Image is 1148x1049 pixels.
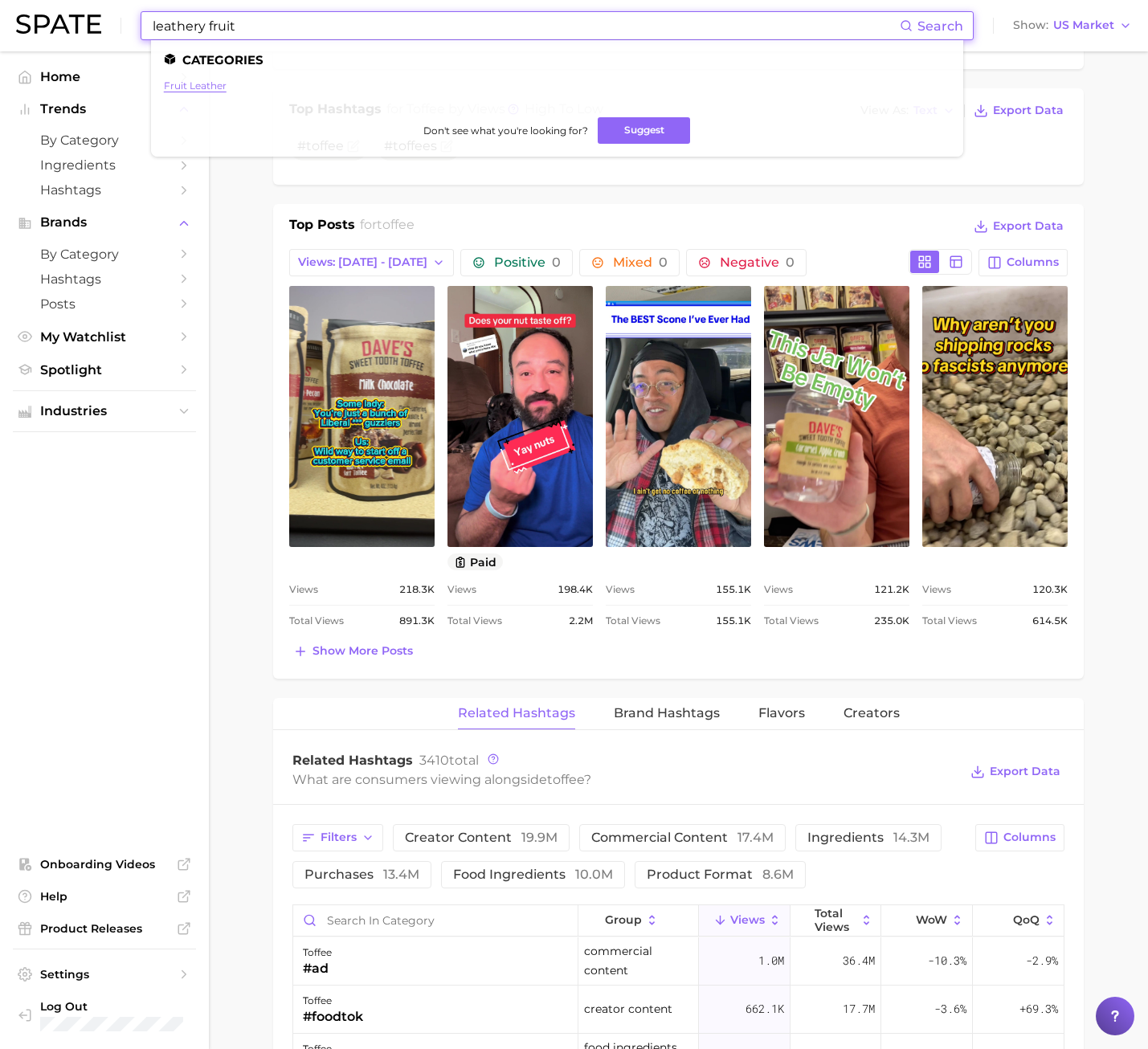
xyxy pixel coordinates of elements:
a: fruit leather [164,80,227,92]
span: group [605,913,642,926]
div: #ad [303,959,332,978]
button: Export Data [966,761,1064,783]
button: Views: [DATE] - [DATE] [289,249,454,276]
button: Filters [292,824,383,851]
span: Filters [321,831,357,844]
button: ShowUS Market [1009,15,1136,36]
span: 14.3m [893,830,929,845]
span: Brand Hashtags [614,706,720,720]
h2: for [360,215,415,239]
span: Views: [DATE] - [DATE] [298,255,427,269]
span: Spotlight [40,362,169,378]
span: 17.4m [737,830,774,845]
span: commercial content [591,831,774,844]
span: +69.3% [1019,999,1058,1018]
span: creator content [405,831,558,844]
div: toffee [303,991,363,1010]
a: by Category [13,242,196,267]
span: total [419,753,479,768]
span: Home [40,69,169,84]
li: Categories [164,53,950,67]
button: Columns [978,249,1068,276]
span: Show [1013,21,1048,30]
span: Settings [40,967,169,982]
div: #foodtok [303,1007,363,1027]
button: Export Data [970,215,1068,238]
span: -3.6% [934,999,966,1018]
span: Product Releases [40,921,169,936]
span: Views [606,580,635,599]
button: toffee#foodtokcreator content662.1k17.7m-3.6%+69.3% [293,986,1064,1034]
span: Total Views [922,611,977,631]
span: 2.2m [569,611,593,631]
span: -10.3% [928,951,966,970]
button: Columns [975,824,1064,851]
span: 0 [659,255,668,270]
button: paid [447,553,503,570]
span: 8.6m [762,867,794,882]
span: Creators [844,706,900,720]
input: Search in category [293,905,578,936]
span: 36.4m [843,951,875,970]
button: Views [699,905,791,937]
span: Brands [40,215,169,230]
a: Help [13,884,196,908]
span: 0 [552,255,561,270]
a: Settings [13,962,196,986]
button: toffee#adcommercial content1.0m36.4m-10.3%-2.9% [293,937,1064,986]
span: Search [917,18,963,34]
span: 19.9m [521,830,558,845]
span: Views [289,580,318,599]
span: 121.2k [874,580,909,599]
span: commercial content [584,941,692,980]
span: WoW [916,913,947,926]
span: QoQ [1013,913,1040,926]
span: product format [647,868,794,881]
span: 0 [786,255,795,270]
span: by Category [40,133,169,148]
span: Export Data [990,765,1060,778]
button: Trends [13,97,196,121]
span: 13.4m [383,867,419,882]
span: 120.3k [1032,580,1068,599]
h1: Top Posts [289,215,355,239]
span: Negative [720,256,795,269]
div: toffee [303,943,332,962]
span: Log Out [40,999,197,1014]
button: Show more posts [289,640,417,663]
a: Spotlight [13,357,196,382]
span: toffee [377,217,415,232]
span: Views [447,580,476,599]
span: Industries [40,404,169,418]
span: ingredients [807,831,929,844]
span: Total Views [289,611,344,631]
span: Posts [40,296,169,312]
span: Related Hashtags [458,706,575,720]
span: 198.4k [558,580,593,599]
button: Export Data [970,100,1068,122]
button: Suggest [598,117,690,144]
span: Positive [494,256,561,269]
button: Industries [13,399,196,423]
span: Mixed [613,256,668,269]
span: 10.0m [575,867,613,882]
a: Hashtags [13,267,196,292]
span: Columns [1007,255,1059,269]
span: Export Data [993,219,1064,233]
span: Total Views [815,907,856,933]
img: SPATE [16,14,101,34]
span: Related Hashtags [292,753,413,768]
a: by Category [13,128,196,153]
span: Views [730,913,765,926]
button: Brands [13,210,196,235]
span: 891.3k [399,611,435,631]
span: Show more posts [313,644,413,658]
span: Total Views [606,611,660,631]
span: 662.1k [746,999,784,1018]
a: Home [13,64,196,89]
input: Search here for a brand, industry, or ingredient [151,12,900,39]
span: Ingredients [40,157,169,173]
span: Views [922,580,951,599]
span: Don't see what you're looking for? [423,124,588,137]
span: 235.0k [874,611,909,631]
